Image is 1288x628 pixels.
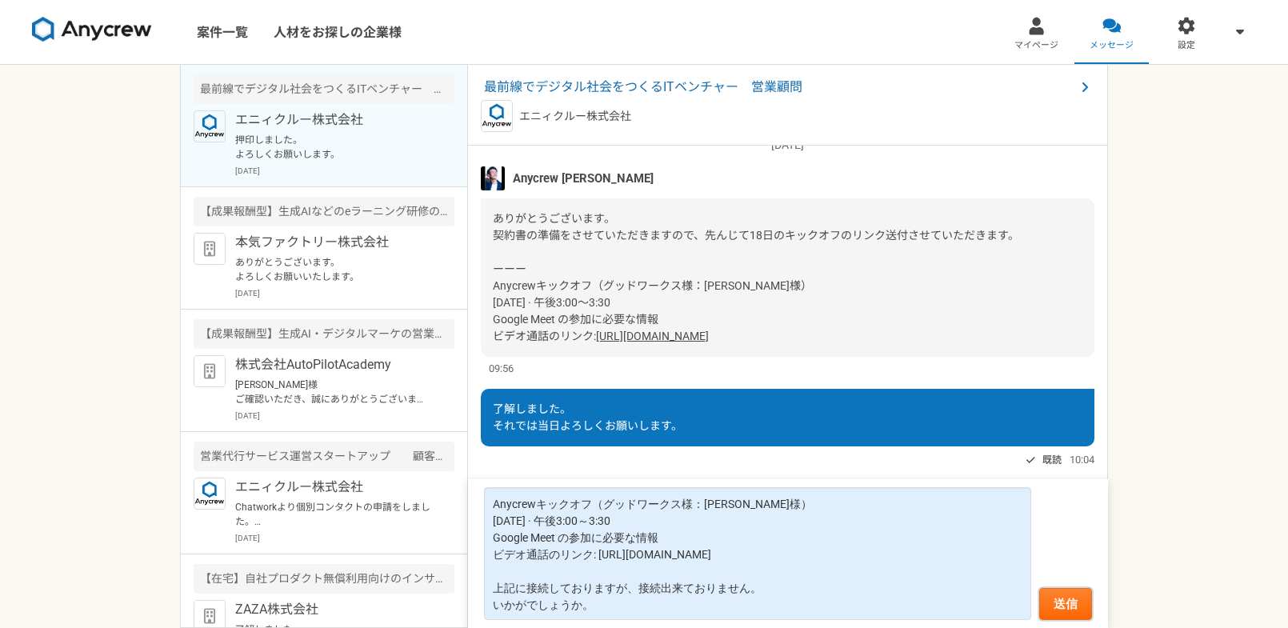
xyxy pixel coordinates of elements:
div: 営業代行サービス運営スタートアップ 顧客候補企業のご紹介業務 [194,442,454,471]
span: 既読 [1042,450,1062,470]
span: 09:56 [489,361,514,376]
img: logo_text_blue_01.png [481,100,513,132]
img: logo_text_blue_01.png [194,478,226,510]
textarea: Anycrewキックオフ（グッドワークス様：[PERSON_NAME]様） [DATE] · 午後3:00～3:30 Google Meet の参加に必要な情報 ビデオ通話のリンク: [URL]... [484,487,1031,620]
img: default_org_logo-42cde973f59100197ec2c8e796e4974ac8490bb5b08a0eb061ff975e4574aa76.png [194,233,226,265]
p: ありがとうございます。 よろしくお願いいたします。 [235,255,433,284]
img: S__5267474.jpg [481,166,505,190]
p: [DATE] [235,287,454,299]
div: 【在宅】自社プロダクト無償利用向けのインサイドセールス [194,564,454,594]
p: 本気ファクトリー株式会社 [235,233,433,252]
img: logo_text_blue_01.png [194,110,226,142]
span: 最前線でデジタル社会をつくるITベンチャー 営業顧問 [484,78,1075,97]
img: 8DqYSo04kwAAAAASUVORK5CYII= [32,17,152,42]
a: [URL][DOMAIN_NAME] [596,330,709,342]
img: default_org_logo-42cde973f59100197ec2c8e796e4974ac8490bb5b08a0eb061ff975e4574aa76.png [194,355,226,387]
div: 【成果報酬型】生成AIなどのeラーニング研修の商談トスアップ（営業顧問） [194,197,454,226]
p: エニィクルー株式会社 [235,110,433,130]
span: 了解しました。 それでは当日よろしくお願いします。 [493,402,682,432]
p: エニィクルー株式会社 [519,108,631,125]
p: 株式会社AutoPilotAcademy [235,355,433,374]
div: 【成果報酬型】生成AI・デジタルマーケの営業パートナー＆商談トスアップ協力者募集 [194,319,454,349]
p: エニィクルー株式会社 [235,478,433,497]
p: Chatworkより個別コンタクトの申請をしました。 承認をお願いします。 [235,500,433,529]
span: ありがとうございます。 契約書の準備をさせていただきますので、先んじて18日のキックオフのリンク送付させていただきます。 ーーー Anycrewキックオフ（グッドワークス様：[PERSON_NA... [493,212,1019,342]
span: 10:04 [1070,452,1094,467]
p: [DATE] [235,532,454,544]
p: 押印しました。 よろしくお願いします。 [235,133,433,162]
p: [DATE] [235,410,454,422]
p: ZAZA株式会社 [235,600,433,619]
p: [PERSON_NAME]様 ご確認いただき、誠にありがとうございます。 こちらこそ、[DATE]、何卒よろしくお願い申し上げます。 [235,378,433,406]
span: Anycrew [PERSON_NAME] [513,170,654,187]
button: 送信 [1039,588,1092,620]
span: 設定 [1178,39,1195,52]
p: [DATE] [235,165,454,177]
div: 最前線でデジタル社会をつくるITベンチャー 営業顧問 [194,74,454,104]
span: メッセージ [1090,39,1134,52]
span: マイページ [1014,39,1058,52]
